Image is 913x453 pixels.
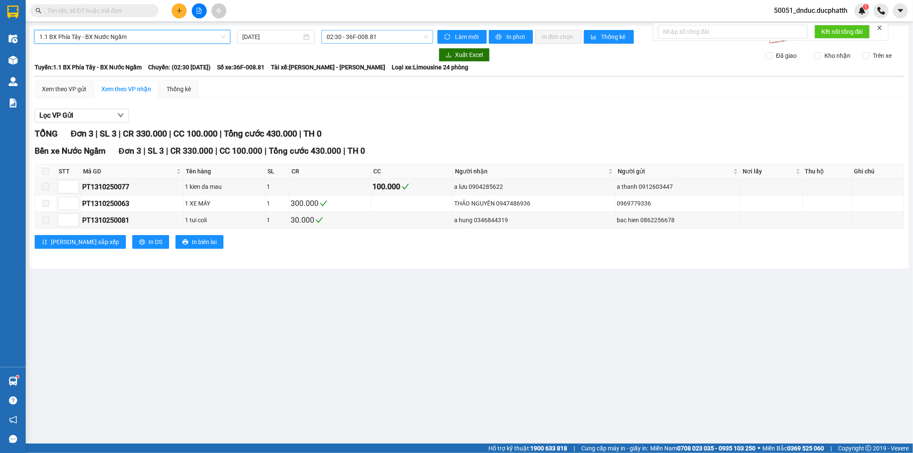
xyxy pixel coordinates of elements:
img: warehouse-icon [9,34,18,43]
span: Hỗ trợ kỹ thuật: [488,444,567,453]
input: Nhập số tổng đài [658,25,808,39]
div: Xem theo VP nhận [101,84,151,94]
span: Kho nhận [821,51,854,60]
span: Đã giao [773,51,800,60]
td: PT1310250063 [81,195,184,212]
img: warehouse-icon [9,56,18,65]
span: | [95,128,98,139]
span: TH 0 [303,128,321,139]
div: 30.000 [291,214,369,226]
span: check [315,216,323,224]
td: PT1310250077 [81,179,184,195]
span: printer [139,239,145,246]
span: caret-down [897,7,904,15]
span: | [215,146,217,156]
button: Kết nối tổng đài [815,25,870,39]
div: 1 XE MÁY [185,199,264,208]
span: | [220,128,222,139]
span: sync [444,34,452,41]
img: icon-new-feature [858,7,866,15]
div: 0969779336 [617,199,739,208]
button: printerIn biên lai [175,235,223,249]
button: bar-chartThống kê [584,30,634,44]
span: CR 330.000 [123,128,167,139]
span: | [299,128,301,139]
span: TH 0 [348,146,365,156]
div: 1 kien da mau [185,182,264,191]
span: CC 100.000 [173,128,217,139]
span: down [117,112,124,119]
button: caret-down [893,3,908,18]
span: Xuất Excel [455,50,483,60]
sup: 1 [16,376,19,378]
div: 100.000 [372,181,451,193]
span: 1.1 BX Phía Tây - BX Nước Ngầm [39,30,225,43]
button: sort-ascending[PERSON_NAME] sắp xếp [35,235,126,249]
span: Miền Bắc [762,444,824,453]
span: message [9,435,17,443]
span: bar-chart [591,34,598,41]
span: TỔNG [35,128,58,139]
span: Miền Nam [650,444,755,453]
span: In DS [149,237,162,247]
img: warehouse-icon [9,77,18,86]
span: 02:30 - 36F-008.81 [327,30,428,43]
th: Thu hộ [803,164,852,179]
span: sort-ascending [42,239,48,246]
span: | [119,128,121,139]
button: aim [211,3,226,18]
button: Lọc VP Gửi [35,109,129,122]
button: In đơn chọn [535,30,582,44]
span: 1 [864,4,867,10]
span: plus [176,8,182,14]
th: Tên hàng [184,164,265,179]
span: CC 100.000 [220,146,262,156]
td: PT1310250081 [81,212,184,229]
span: Loại xe: Limousine 24 phòng [392,63,468,72]
th: STT [57,164,81,179]
span: check [401,183,409,191]
span: Trên xe [869,51,895,60]
span: notification [9,416,17,424]
div: a thanh 0912603447 [617,182,739,191]
div: PT1310250077 [82,182,182,192]
button: plus [172,3,187,18]
span: copyright [865,445,871,451]
span: download [446,52,452,59]
span: check [320,200,327,207]
span: Cung cấp máy in - giấy in: [581,444,648,453]
th: CC [371,164,453,179]
span: Tổng cước 430.000 [269,146,341,156]
span: close [877,25,883,31]
span: Tài xế: [PERSON_NAME] - [PERSON_NAME] [271,63,385,72]
span: | [830,444,832,453]
span: file-add [196,8,202,14]
div: 1 [267,199,287,208]
div: 1 [267,182,287,191]
input: 14/10/2025 [242,32,302,42]
span: Tổng cước 430.000 [224,128,297,139]
span: | [143,146,146,156]
span: ⚪️ [758,447,760,450]
span: Đơn 3 [71,128,93,139]
th: SL [265,164,289,179]
span: | [343,146,345,156]
span: SL 3 [148,146,164,156]
span: Mã GD [83,167,175,176]
span: Người gửi [618,167,732,176]
div: THẢO NGUYÊN 0947486936 [454,199,614,208]
div: a hung 0346844319 [454,215,614,225]
button: syncLàm mới [437,30,487,44]
div: 1 [267,215,287,225]
div: PT1310250063 [82,198,182,209]
b: Tuyến: 1.1 BX Phía Tây - BX Nước Ngầm [35,64,142,71]
span: In biên lai [192,237,217,247]
span: | [169,128,171,139]
span: Lọc VP Gửi [39,110,73,121]
span: | [574,444,575,453]
span: Người nhận [455,167,607,176]
span: Kết nối tổng đài [821,27,863,36]
span: Số xe: 36F-008.81 [217,63,265,72]
span: aim [216,8,222,14]
strong: 1900 633 818 [530,445,567,452]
